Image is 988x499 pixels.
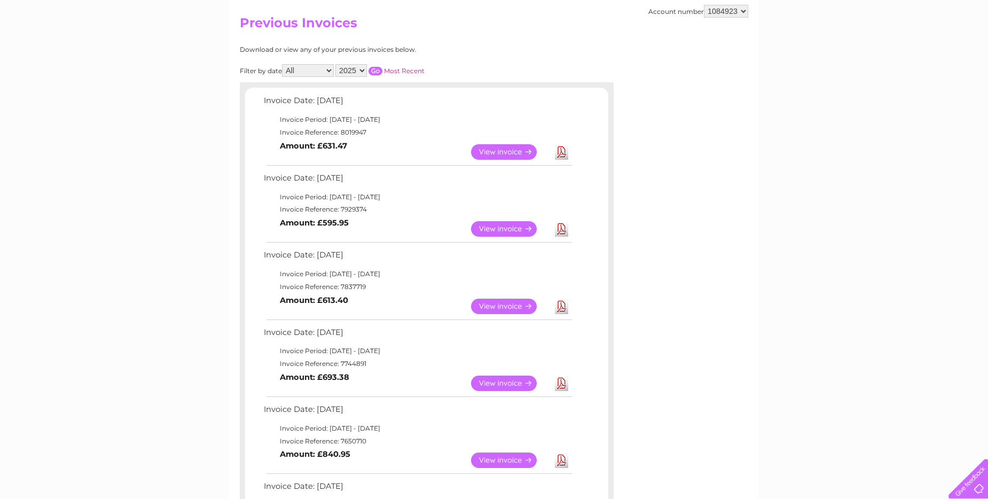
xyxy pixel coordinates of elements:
[261,345,574,357] td: Invoice Period: [DATE] - [DATE]
[895,45,911,53] a: Blog
[280,372,349,382] b: Amount: £693.38
[261,191,574,204] td: Invoice Period: [DATE] - [DATE]
[261,268,574,280] td: Invoice Period: [DATE] - [DATE]
[240,46,520,53] div: Download or view any of your previous invoices below.
[917,45,943,53] a: Contact
[261,479,574,499] td: Invoice Date: [DATE]
[280,218,349,228] b: Amount: £595.95
[384,67,425,75] a: Most Recent
[555,221,568,237] a: Download
[555,376,568,391] a: Download
[827,45,850,53] a: Energy
[261,325,574,345] td: Invoice Date: [DATE]
[280,295,348,305] b: Amount: £613.40
[555,453,568,468] a: Download
[857,45,889,53] a: Telecoms
[261,280,574,293] td: Invoice Reference: 7837719
[471,221,550,237] a: View
[471,453,550,468] a: View
[648,5,748,18] div: Account number
[261,435,574,448] td: Invoice Reference: 7650710
[261,422,574,435] td: Invoice Period: [DATE] - [DATE]
[261,171,574,191] td: Invoice Date: [DATE]
[800,45,820,53] a: Water
[261,248,574,268] td: Invoice Date: [DATE]
[555,144,568,160] a: Download
[261,203,574,216] td: Invoice Reference: 7929374
[953,45,978,53] a: Log out
[261,357,574,370] td: Invoice Reference: 7744891
[261,126,574,139] td: Invoice Reference: 8019947
[555,299,568,314] a: Download
[240,64,520,77] div: Filter by date
[261,93,574,113] td: Invoice Date: [DATE]
[787,5,860,19] a: 0333 014 3131
[261,402,574,422] td: Invoice Date: [DATE]
[471,144,550,160] a: View
[280,449,350,459] b: Amount: £840.95
[240,15,748,36] h2: Previous Invoices
[261,113,574,126] td: Invoice Period: [DATE] - [DATE]
[242,6,747,52] div: Clear Business is a trading name of Verastar Limited (registered in [GEOGRAPHIC_DATA] No. 3667643...
[471,376,550,391] a: View
[35,28,89,60] img: logo.png
[280,141,347,151] b: Amount: £631.47
[471,299,550,314] a: View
